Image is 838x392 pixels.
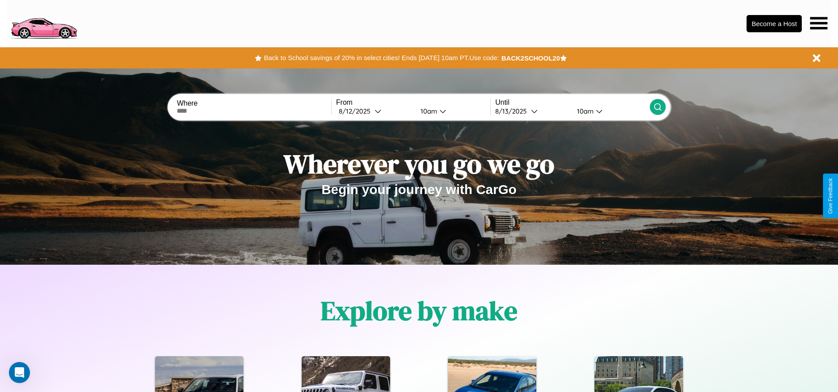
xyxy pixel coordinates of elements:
[336,107,413,116] button: 8/12/2025
[9,362,30,383] iframe: Intercom live chat
[416,107,440,115] div: 10am
[262,52,501,64] button: Back to School savings of 20% in select cities! Ends [DATE] 10am PT.Use code:
[413,107,491,116] button: 10am
[747,15,802,32] button: Become a Host
[495,99,649,107] label: Until
[336,99,490,107] label: From
[321,293,517,329] h1: Explore by make
[495,107,531,115] div: 8 / 13 / 2025
[177,99,331,107] label: Where
[573,107,596,115] div: 10am
[827,178,834,214] div: Give Feedback
[501,54,560,62] b: BACK2SCHOOL20
[7,4,81,41] img: logo
[339,107,375,115] div: 8 / 12 / 2025
[570,107,650,116] button: 10am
